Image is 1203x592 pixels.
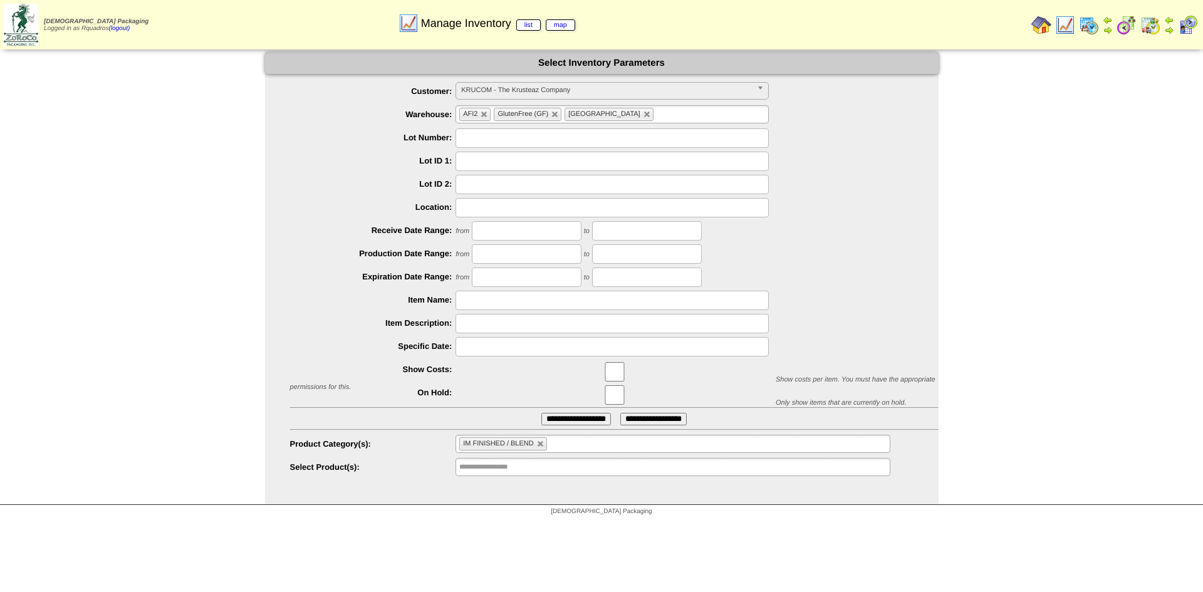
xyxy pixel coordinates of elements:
label: Production Date Range: [290,249,456,258]
span: from [456,274,469,281]
span: Only show items that are currently on hold. [776,399,906,407]
label: Item Description: [290,318,456,328]
img: calendarcustomer.gif [1178,15,1198,35]
span: to [584,227,590,235]
img: line_graph.gif [1055,15,1075,35]
a: map [546,19,575,31]
img: home.gif [1031,15,1051,35]
label: Specific Date: [290,341,456,351]
label: Product Category(s): [290,439,456,449]
label: Show Costs: [290,365,456,374]
label: Expiration Date Range: [290,272,456,281]
span: to [584,251,590,258]
span: from [456,227,469,235]
div: Select Inventory Parameters [265,52,939,74]
label: Warehouse: [290,110,456,119]
label: Location: [290,202,456,212]
a: (logout) [108,25,130,32]
img: calendarinout.gif [1140,15,1160,35]
img: zoroco-logo-small.webp [4,4,38,46]
span: Manage Inventory [421,17,575,30]
img: arrowright.gif [1103,25,1113,35]
span: Logged in as Rquadros [44,18,148,32]
label: On Hold: [290,388,456,397]
label: Select Product(s): [290,462,456,472]
img: arrowright.gif [1164,25,1174,35]
img: line_graph.gif [398,13,419,33]
label: Lot ID 2: [290,179,456,189]
label: Receive Date Range: [290,226,456,235]
span: Show costs per item. You must have the appropriate permissions for this. [290,376,935,391]
span: AFI2 [463,110,477,118]
span: IM FINISHED / BLEND [463,440,533,447]
label: Lot ID 1: [290,156,456,165]
label: Lot Number: [290,133,456,142]
img: calendarblend.gif [1117,15,1137,35]
span: to [584,274,590,281]
span: from [456,251,469,258]
label: Item Name: [290,295,456,304]
img: arrowleft.gif [1164,15,1174,25]
img: arrowleft.gif [1103,15,1113,25]
label: Customer: [290,86,456,96]
span: KRUCOM - The Krusteaz Company [461,83,752,98]
span: [GEOGRAPHIC_DATA] [568,110,640,118]
a: list [516,19,541,31]
span: GlutenFree (GF) [497,110,548,118]
span: [DEMOGRAPHIC_DATA] Packaging [44,18,148,25]
span: [DEMOGRAPHIC_DATA] Packaging [551,508,652,515]
img: calendarprod.gif [1079,15,1099,35]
